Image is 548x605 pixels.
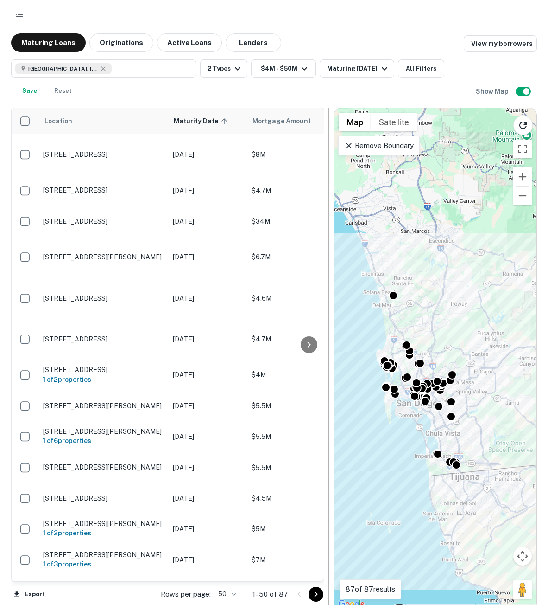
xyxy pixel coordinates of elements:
[252,216,344,226] p: $34M
[252,252,344,262] p: $6.7M
[161,589,211,600] p: Rows per page:
[43,494,164,502] p: [STREET_ADDRESS]
[43,217,164,225] p: [STREET_ADDRESS]
[502,501,548,546] iframe: Chat Widget
[43,559,164,569] h6: 1 of 3 properties
[252,116,323,127] span: Mortgage Amount
[226,33,281,52] button: Lenders
[173,334,242,344] p: [DATE]
[43,436,164,446] h6: 1 of 6 properties
[252,401,344,411] p: $5.5M
[89,33,153,52] button: Originations
[44,116,72,127] span: Location
[173,216,242,226] p: [DATE]
[398,59,444,78] button: All Filters
[513,547,532,566] button: Map camera controls
[48,82,78,100] button: Reset
[371,113,417,131] button: Show satellite imagery
[43,528,164,538] h6: 1 of 2 properties
[464,35,537,52] a: View my borrowers
[214,587,238,601] div: 50
[200,59,247,78] button: 2 Types
[173,401,242,411] p: [DATE]
[43,335,164,343] p: [STREET_ADDRESS]
[173,493,242,503] p: [DATE]
[43,253,164,261] p: [STREET_ADDRESS][PERSON_NAME]
[11,33,86,52] button: Maturing Loans
[247,108,349,134] th: Mortgage Amount
[339,113,371,131] button: Show street map
[513,167,532,186] button: Zoom in
[43,294,164,302] p: [STREET_ADDRESS]
[309,587,323,602] button: Go to next page
[43,427,164,436] p: [STREET_ADDRESS][PERSON_NAME]
[173,186,242,196] p: [DATE]
[346,584,395,595] p: 87 of 87 results
[173,370,242,380] p: [DATE]
[173,463,242,473] p: [DATE]
[344,140,413,151] p: Remove Boundary
[157,33,222,52] button: Active Loans
[252,293,344,303] p: $4.6M
[15,82,44,100] button: Save your search to get updates of matches that match your search criteria.
[513,187,532,205] button: Zoom out
[252,431,344,442] p: $5.5M
[320,59,394,78] button: Maturing [DATE]
[513,580,532,599] button: Drag Pegman onto the map to open Street View
[43,150,164,159] p: [STREET_ADDRESS]
[252,149,344,160] p: $8M
[476,86,510,97] h6: Show Map
[513,116,533,135] button: Reload search area
[173,252,242,262] p: [DATE]
[252,334,344,344] p: $4.7M
[251,59,316,78] button: $4M - $50M
[11,587,47,601] button: Export
[11,59,196,78] button: [GEOGRAPHIC_DATA], [GEOGRAPHIC_DATA], [GEOGRAPHIC_DATA]
[252,186,344,196] p: $4.7M
[327,63,390,74] div: Maturing [DATE]
[252,555,344,565] p: $7M
[252,589,288,600] p: 1–50 of 87
[173,431,242,442] p: [DATE]
[43,366,164,374] p: [STREET_ADDRESS]
[43,463,164,471] p: [STREET_ADDRESS][PERSON_NAME]
[43,374,164,385] h6: 1 of 2 properties
[173,555,242,565] p: [DATE]
[173,149,242,160] p: [DATE]
[252,524,344,534] p: $5M
[173,524,242,534] p: [DATE]
[168,108,247,134] th: Maturity Date
[43,186,164,194] p: [STREET_ADDRESS]
[252,370,344,380] p: $4M
[28,64,98,73] span: [GEOGRAPHIC_DATA], [GEOGRAPHIC_DATA], [GEOGRAPHIC_DATA]
[174,116,230,127] span: Maturity Date
[252,493,344,503] p: $4.5M
[43,402,164,410] p: [STREET_ADDRESS][PERSON_NAME]
[252,463,344,473] p: $5.5M
[173,293,242,303] p: [DATE]
[43,520,164,528] p: [STREET_ADDRESS][PERSON_NAME]
[43,551,164,559] p: [STREET_ADDRESS][PERSON_NAME]
[38,108,168,134] th: Location
[513,140,532,158] button: Toggle fullscreen view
